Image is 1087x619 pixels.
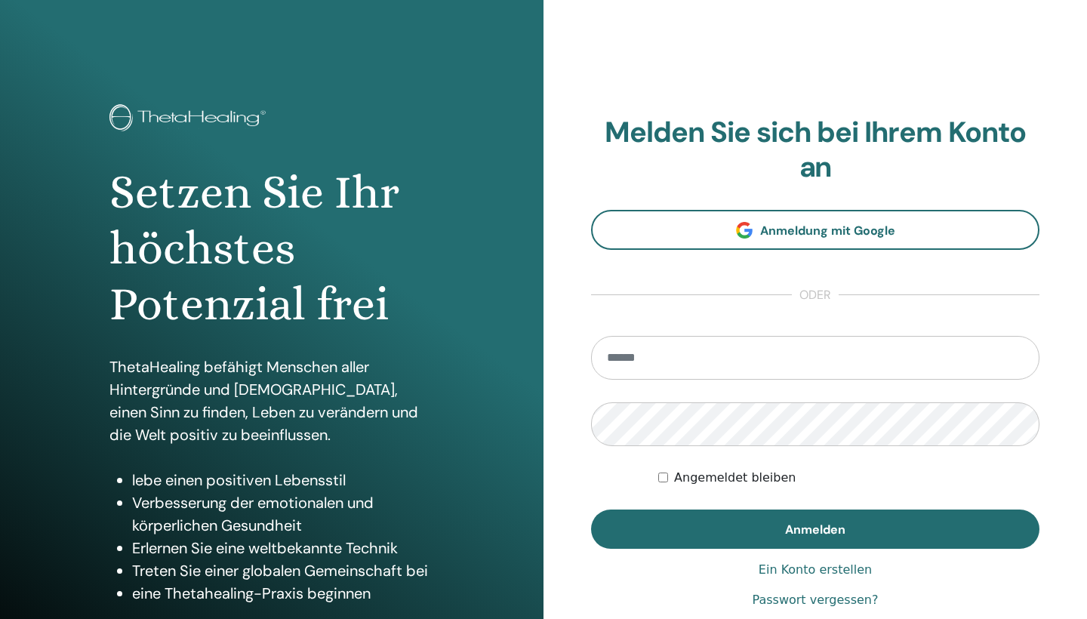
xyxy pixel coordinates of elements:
[109,356,434,446] p: ThetaHealing befähigt Menschen aller Hintergründe und [DEMOGRAPHIC_DATA], einen Sinn zu finden, L...
[132,469,434,491] li: lebe einen positiven Lebensstil
[753,591,879,609] a: Passwort vergessen?
[132,559,434,582] li: Treten Sie einer globalen Gemeinschaft bei
[132,537,434,559] li: Erlernen Sie eine weltbekannte Technik
[109,165,434,333] h1: Setzen Sie Ihr höchstes Potenzial frei
[759,561,872,579] a: Ein Konto erstellen
[658,469,1039,487] div: Keep me authenticated indefinitely or until I manually logout
[674,469,796,487] label: Angemeldet bleiben
[591,115,1039,184] h2: Melden Sie sich bei Ihrem Konto an
[760,223,895,239] span: Anmeldung mit Google
[132,582,434,605] li: eine Thetahealing-Praxis beginnen
[591,510,1039,549] button: Anmelden
[132,491,434,537] li: Verbesserung der emotionalen und körperlichen Gesundheit
[785,522,845,537] span: Anmelden
[792,286,839,304] span: oder
[591,210,1039,250] a: Anmeldung mit Google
